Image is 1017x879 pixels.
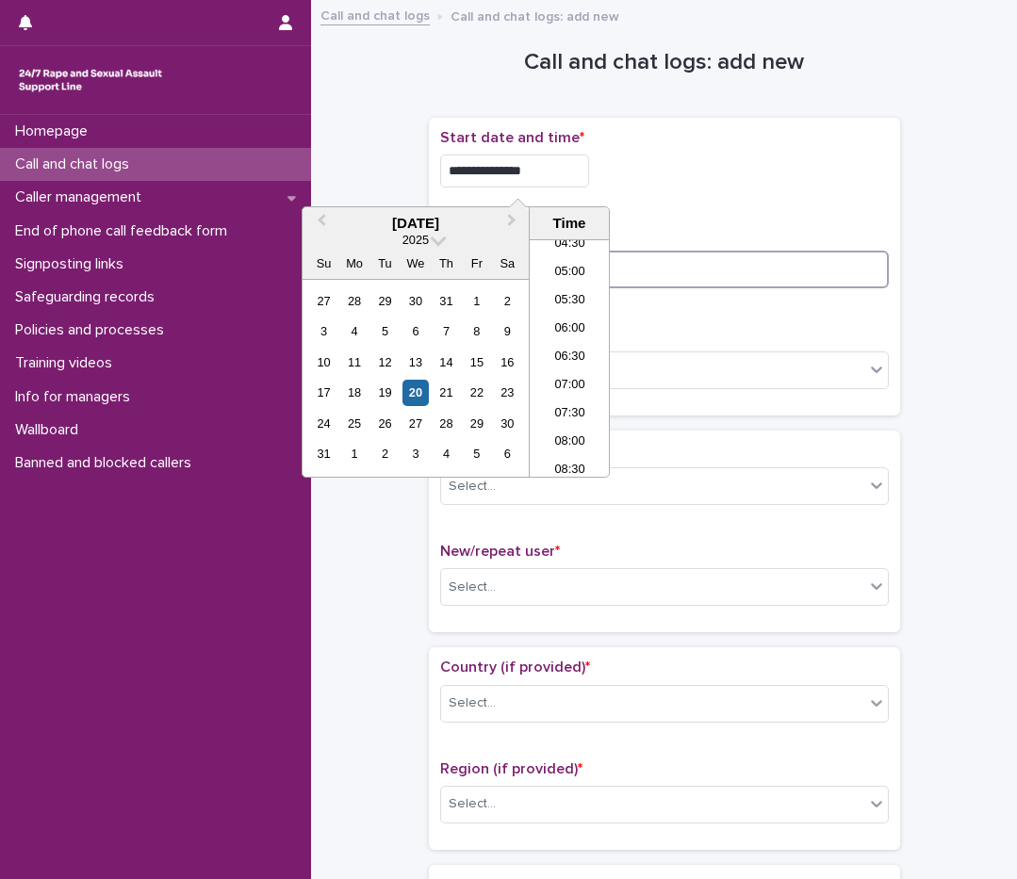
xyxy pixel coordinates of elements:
div: Choose Thursday, August 21st, 2025 [434,380,459,405]
p: Call and chat logs [8,155,144,173]
div: Choose Monday, September 1st, 2025 [341,441,367,466]
p: Homepage [8,122,103,140]
div: Select... [449,578,496,597]
li: 08:00 [530,429,610,457]
p: Safeguarding records [8,288,170,306]
div: Choose Tuesday, July 29th, 2025 [372,288,398,314]
p: Training videos [8,354,127,372]
a: Call and chat logs [320,4,430,25]
div: Choose Tuesday, August 26th, 2025 [372,411,398,436]
div: Tu [372,251,398,276]
h1: Call and chat logs: add new [429,49,900,76]
div: Select... [449,693,496,713]
span: Country (if provided) [440,659,590,675]
div: Choose Sunday, July 27th, 2025 [311,288,336,314]
span: New/repeat user [440,544,560,559]
div: Choose Sunday, August 31st, 2025 [311,441,336,466]
li: 06:00 [530,316,610,344]
div: Choose Tuesday, August 19th, 2025 [372,380,398,405]
p: Banned and blocked callers [8,454,206,472]
div: Choose Wednesday, August 13th, 2025 [402,350,428,375]
div: Choose Friday, August 15th, 2025 [464,350,489,375]
div: Choose Thursday, August 7th, 2025 [434,318,459,344]
div: Choose Wednesday, August 20th, 2025 [402,380,428,405]
div: month 2025-08 [308,285,522,469]
li: 07:00 [530,372,610,400]
div: We [402,251,428,276]
p: Call and chat logs: add new [451,5,619,25]
div: Choose Monday, July 28th, 2025 [341,288,367,314]
div: Choose Wednesday, August 6th, 2025 [402,318,428,344]
span: Region (if provided) [440,761,582,776]
div: Choose Friday, August 8th, 2025 [464,318,489,344]
div: Choose Saturday, August 2nd, 2025 [495,288,520,314]
div: [DATE] [303,215,529,232]
div: Mo [341,251,367,276]
div: Choose Sunday, August 17th, 2025 [311,380,336,405]
div: Th [434,251,459,276]
span: Start date and time [440,130,584,145]
div: Select... [449,794,496,814]
div: Select... [449,477,496,496]
div: Choose Wednesday, August 27th, 2025 [402,411,428,436]
div: Choose Tuesday, September 2nd, 2025 [372,441,398,466]
div: Choose Friday, August 22nd, 2025 [464,380,489,405]
div: Choose Friday, August 29th, 2025 [464,411,489,436]
div: Choose Saturday, August 30th, 2025 [495,411,520,436]
div: Choose Wednesday, July 30th, 2025 [402,288,428,314]
div: Choose Sunday, August 3rd, 2025 [311,318,336,344]
div: Choose Friday, September 5th, 2025 [464,441,489,466]
div: Choose Sunday, August 10th, 2025 [311,350,336,375]
div: Choose Tuesday, August 12th, 2025 [372,350,398,375]
div: Choose Monday, August 4th, 2025 [341,318,367,344]
button: Next Month [499,209,529,239]
p: Policies and processes [8,321,179,339]
button: Previous Month [304,209,335,239]
div: Choose Saturday, August 23rd, 2025 [495,380,520,405]
div: Choose Sunday, August 24th, 2025 [311,411,336,436]
li: 05:30 [530,287,610,316]
li: 05:00 [530,259,610,287]
div: Choose Monday, August 11th, 2025 [341,350,367,375]
div: Choose Friday, August 1st, 2025 [464,288,489,314]
p: Caller management [8,188,156,206]
div: Su [311,251,336,276]
div: Choose Thursday, August 28th, 2025 [434,411,459,436]
div: Sa [495,251,520,276]
div: Choose Thursday, August 14th, 2025 [434,350,459,375]
div: Choose Saturday, August 16th, 2025 [495,350,520,375]
p: Info for managers [8,388,145,406]
div: Choose Thursday, July 31st, 2025 [434,288,459,314]
li: 06:30 [530,344,610,372]
div: Choose Monday, August 25th, 2025 [341,411,367,436]
li: 04:30 [530,231,610,259]
div: Choose Monday, August 18th, 2025 [341,380,367,405]
p: End of phone call feedback form [8,222,242,240]
p: Wallboard [8,421,93,439]
div: Choose Saturday, August 9th, 2025 [495,318,520,344]
div: Choose Saturday, September 6th, 2025 [495,441,520,466]
img: rhQMoQhaT3yELyF149Cw [15,61,166,99]
div: Choose Wednesday, September 3rd, 2025 [402,441,428,466]
li: 08:30 [530,457,610,485]
div: Time [534,215,604,232]
p: Signposting links [8,255,139,273]
li: 07:30 [530,400,610,429]
div: Choose Tuesday, August 5th, 2025 [372,318,398,344]
span: 2025 [402,233,429,247]
div: Fr [464,251,489,276]
div: Choose Thursday, September 4th, 2025 [434,441,459,466]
